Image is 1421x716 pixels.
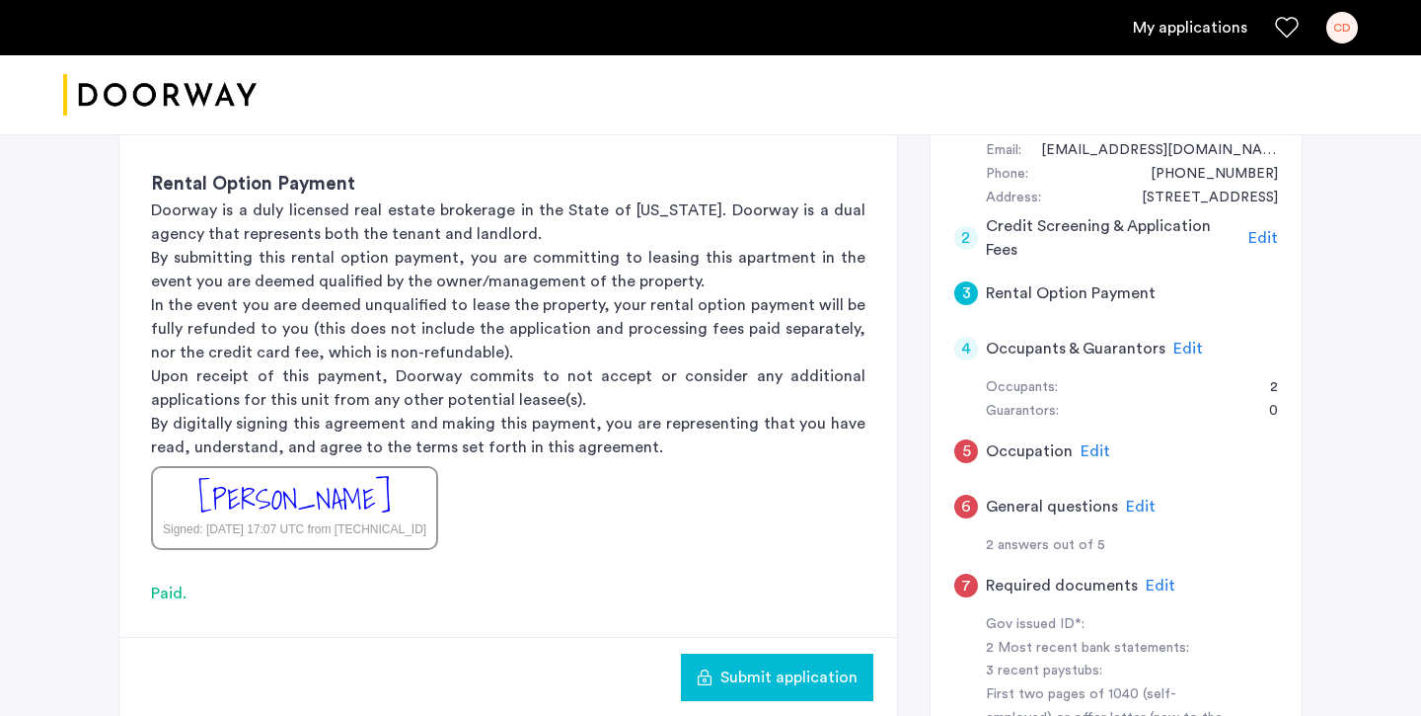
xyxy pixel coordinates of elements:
[151,199,865,246] p: Doorway is a duly licensed real estate brokerage in the State of [US_STATE]. Doorway is a dual ag...
[1122,187,1278,210] div: 267 Park Place, #2B
[986,613,1234,637] div: Gov issued ID*:
[151,171,865,199] h3: Rental Option Payment
[151,412,865,459] p: By digitally signing this agreement and making this payment, you are representing that you have r...
[986,214,1241,262] h5: Credit Screening & Application Fees
[1146,578,1175,594] span: Edit
[1249,400,1278,424] div: 0
[954,337,978,360] div: 4
[1275,16,1299,40] a: Favorites
[198,478,391,520] div: [PERSON_NAME]
[986,495,1118,518] h5: General questions
[954,439,978,463] div: 5
[986,534,1278,558] div: 2 answers out of 5
[1131,163,1278,187] div: +17188202635
[681,654,873,701] button: button
[163,520,426,538] div: Signed: [DATE] 17:07 UTC from [TECHNICAL_ID]
[151,246,865,293] p: By submitting this rental option payment, you are committing to leasing this apartment in the eve...
[1126,499,1156,515] span: Edit
[986,439,1073,463] h5: Occupation
[151,364,865,412] p: Upon receipt of this payment, Doorway commits to not accept or consider any additional applicatio...
[954,574,978,597] div: 7
[720,666,858,689] span: Submit application
[986,337,1165,360] h5: Occupants & Guarantors
[986,574,1138,597] h5: Required documents
[986,660,1234,683] div: 3 recent paystubs:
[954,495,978,518] div: 6
[151,582,865,605] div: Paid.
[954,281,978,305] div: 3
[1250,376,1278,400] div: 2
[1248,230,1278,246] span: Edit
[986,376,1058,400] div: Occupants:
[986,187,1041,210] div: Address:
[986,400,1059,424] div: Guarantors:
[151,293,865,364] p: In the event you are deemed unqualified to lease the property, your rental option payment will be...
[1173,341,1203,357] span: Edit
[63,58,257,132] img: logo
[1326,12,1358,43] div: CD
[986,637,1234,661] div: 2 Most recent bank statements:
[954,226,978,250] div: 2
[986,281,1156,305] h5: Rental Option Payment
[1133,16,1247,40] a: My application
[986,139,1021,163] div: Email:
[986,163,1028,187] div: Phone:
[1081,443,1110,459] span: Edit
[1021,139,1278,163] div: colindowd49@gmail.com
[63,58,257,132] a: Cazamio logo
